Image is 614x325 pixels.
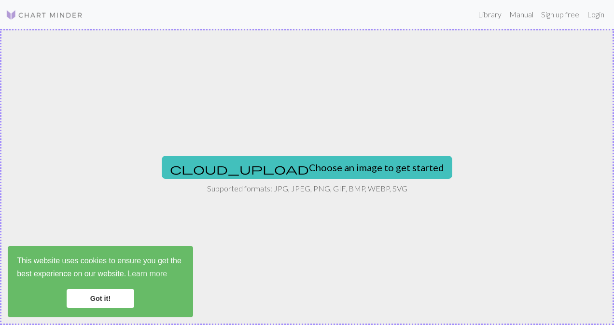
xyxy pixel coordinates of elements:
button: Choose an image to get started [162,156,452,179]
span: cloud_upload [170,162,309,176]
a: Sign up free [537,5,583,24]
a: dismiss cookie message [67,289,134,308]
a: Library [474,5,505,24]
a: Login [583,5,608,24]
img: Logo [6,9,83,21]
div: cookieconsent [8,246,193,317]
a: Manual [505,5,537,24]
p: Supported formats: JPG, JPEG, PNG, GIF, BMP, WEBP, SVG [207,183,407,194]
span: This website uses cookies to ensure you get the best experience on our website. [17,255,184,281]
a: learn more about cookies [126,267,168,281]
